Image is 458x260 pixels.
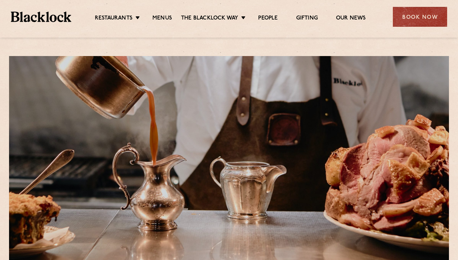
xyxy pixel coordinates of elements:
a: The Blacklock Way [181,15,238,23]
img: BL_Textured_Logo-footer-cropped.svg [11,12,71,22]
a: Menus [152,15,172,23]
a: Restaurants [95,15,133,23]
a: People [258,15,278,23]
a: Our News [336,15,366,23]
a: Gifting [296,15,318,23]
div: Book Now [393,7,447,27]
